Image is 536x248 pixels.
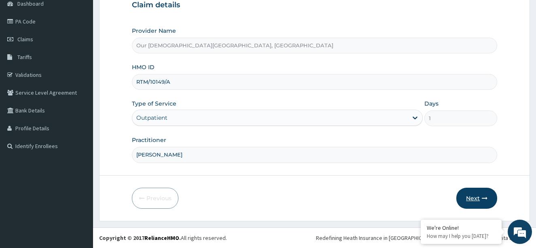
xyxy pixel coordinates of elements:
img: d_794563401_company_1708531726252_794563401 [15,40,33,61]
label: Provider Name [132,27,176,35]
span: Tariffs [17,53,32,61]
div: We're Online! [427,224,496,231]
p: How may I help you today? [427,233,496,240]
div: Chat with us now [42,45,136,56]
a: RelianceHMO [144,234,179,242]
h3: Claim details [132,1,498,10]
div: Redefining Heath Insurance in [GEOGRAPHIC_DATA] using Telemedicine and Data Science! [316,234,530,242]
label: Practitioner [132,136,166,144]
div: Outpatient [136,114,167,122]
label: HMO ID [132,63,155,71]
span: Claims [17,36,33,43]
button: Previous [132,188,178,209]
strong: Copyright © 2017 . [99,234,181,242]
footer: All rights reserved. [93,227,536,248]
input: Enter Name [132,147,498,163]
div: Minimize live chat window [133,4,152,23]
label: Days [424,100,439,108]
span: We're online! [47,73,112,155]
input: Enter HMO ID [132,74,498,90]
label: Type of Service [132,100,176,108]
textarea: Type your message and hit 'Enter' [4,163,154,192]
button: Next [456,188,497,209]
